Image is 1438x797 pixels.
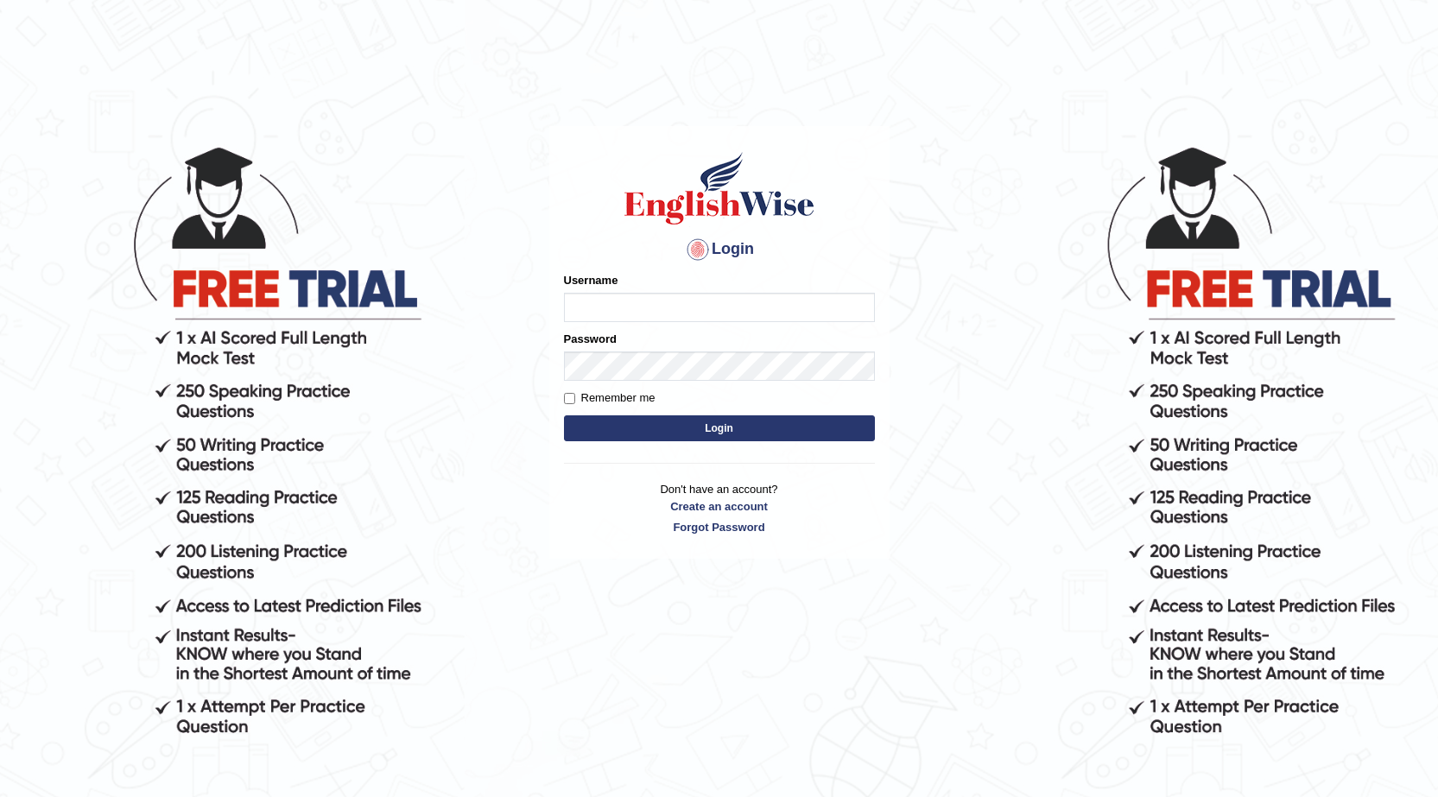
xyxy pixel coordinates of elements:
[564,519,875,535] a: Forgot Password
[564,272,618,288] label: Username
[564,389,656,407] label: Remember me
[564,415,875,441] button: Login
[564,481,875,534] p: Don't have an account?
[564,393,575,404] input: Remember me
[564,331,617,347] label: Password
[564,236,875,263] h4: Login
[564,498,875,515] a: Create an account
[621,149,818,227] img: Logo of English Wise sign in for intelligent practice with AI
